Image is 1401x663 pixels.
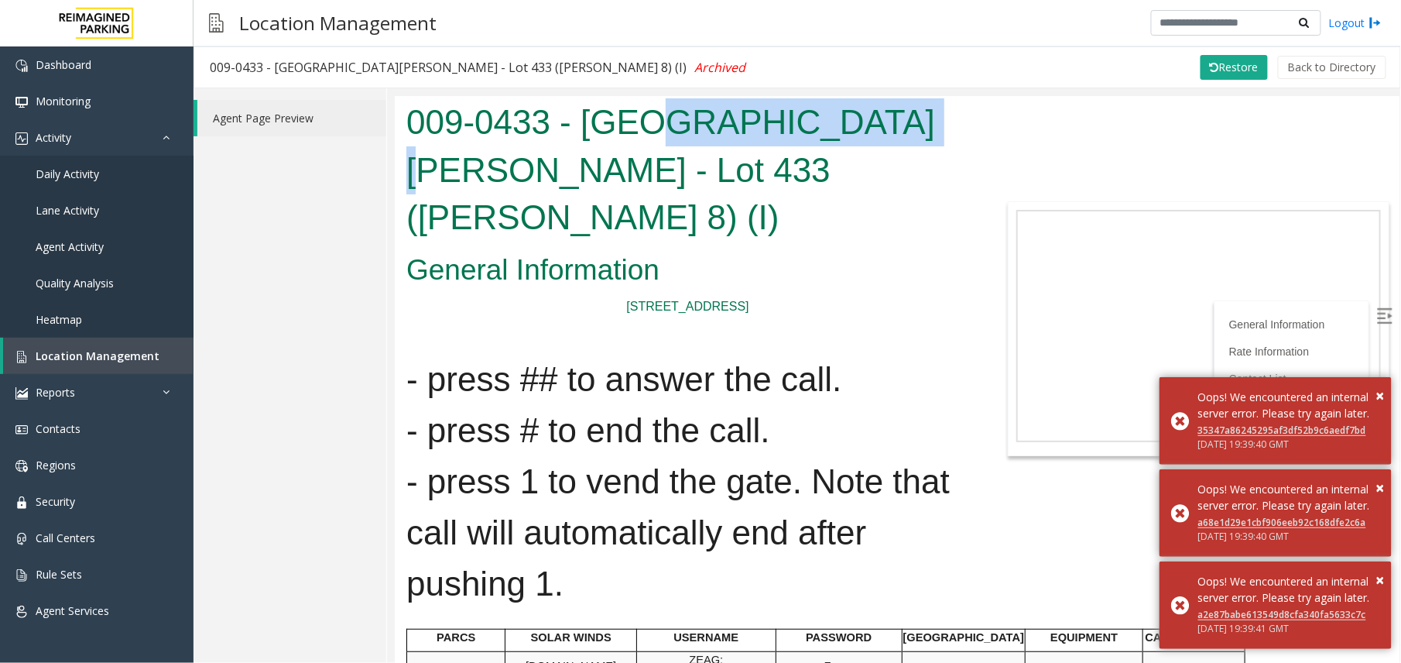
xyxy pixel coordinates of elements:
[834,222,930,235] a: General Information
[36,385,75,400] span: Reports
[197,100,386,136] a: Agent Page Preview
[381,534,507,556] td: PASSWORD
[1376,476,1385,500] button: Close
[36,203,99,218] span: Lane Activity
[381,556,507,646] td: 0rdT7L@epV# Temp12345
[36,276,114,290] span: Quality Analysis
[36,458,76,472] span: Regions
[231,4,444,42] h3: Location Management
[430,564,458,576] span: Zeag:
[294,558,328,570] span: ZEAG:
[1198,622,1380,636] div: [DATE] 19:39:41 GMT
[1278,56,1386,79] button: Back to Directory
[15,387,28,400] img: 'icon'
[748,534,851,556] td: CARD INSERTION
[15,606,28,618] img: 'icon'
[1376,569,1385,590] span: ×
[15,132,28,145] img: 'icon'
[209,4,224,42] img: pageIcon
[1376,569,1385,592] button: Close
[36,312,82,327] span: Heatmap
[36,421,80,436] span: Contacts
[1376,477,1385,498] span: ×
[1198,481,1380,514] div: Oops! We encountered an internal server error. Please try again later.
[1376,385,1385,406] span: ×
[1198,424,1366,437] a: 35347a86245295af3df52b9c6aedf7bd
[36,494,75,509] span: Security
[631,556,748,646] td: EXITS: CC and Debit POF MACHINES: Cash, Debit, CC
[1198,573,1380,606] div: Oops! We encountered an internal server error. Please try again later.
[15,60,28,72] img: 'icon'
[748,556,851,646] td: Stripe down and to the right
[1376,384,1385,407] button: Close
[1329,15,1382,31] a: Logout
[834,249,915,262] a: Rate Information
[36,167,99,181] span: Daily Activity
[1369,15,1382,31] img: logout
[12,2,574,146] h1: 009-0433 - [GEOGRAPHIC_DATA][PERSON_NAME] - Lot 433 ([PERSON_NAME] 8) (I)
[3,338,194,374] a: Location Management
[15,496,28,509] img: 'icon'
[1198,438,1380,452] div: [DATE] 19:39:40 GMT
[12,154,574,194] h2: General Information
[36,349,159,363] span: Location Management
[36,57,91,72] span: Dashboard
[982,212,998,228] img: Open/Close Sidebar Menu
[834,277,892,289] a: Contact List
[15,569,28,582] img: 'icon'
[12,258,574,514] h1: - press ## to answer the call. - press # to end the call. - press 1 to vend the gate. Note that c...
[507,534,631,556] td: [GEOGRAPHIC_DATA]
[15,460,28,472] img: 'icon'
[241,534,381,556] td: USERNAME
[15,96,28,108] img: 'icon'
[36,239,104,254] span: Agent Activity
[631,534,748,556] td: EQUIPMENT
[15,533,28,545] img: 'icon'
[36,531,95,545] span: Call Centers
[36,94,91,108] span: Monitoring
[36,603,109,618] span: Agent Services
[12,534,111,556] td: PARCS
[210,57,745,77] div: 009-0433 - [GEOGRAPHIC_DATA][PERSON_NAME] - Lot 433 ([PERSON_NAME] 8) (I)
[694,59,745,76] span: Archived
[111,534,241,556] td: SOLAR WINDS
[12,556,111,646] td: ZEAG
[231,204,354,217] a: [STREET_ADDRESS]
[36,130,71,145] span: Activity
[1198,608,1366,621] a: a2e87babe613549d8cfa340fa5633c7c
[1198,516,1366,529] a: a68e1d29e1cbf906eeb92c168dfe2c6a
[15,351,28,363] img: 'icon'
[36,567,82,582] span: Rule Sets
[1198,389,1380,421] div: Oops! We encountered an internal server error. Please try again later.
[241,556,381,646] td: RemoteCSR
[1201,55,1268,80] button: Restore
[1198,530,1380,544] div: [DATE] 19:39:40 GMT
[15,424,28,436] img: 'icon'
[111,556,241,646] td: [DOMAIN_NAME] 009-0433-ZMS-Eaton8-WS1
